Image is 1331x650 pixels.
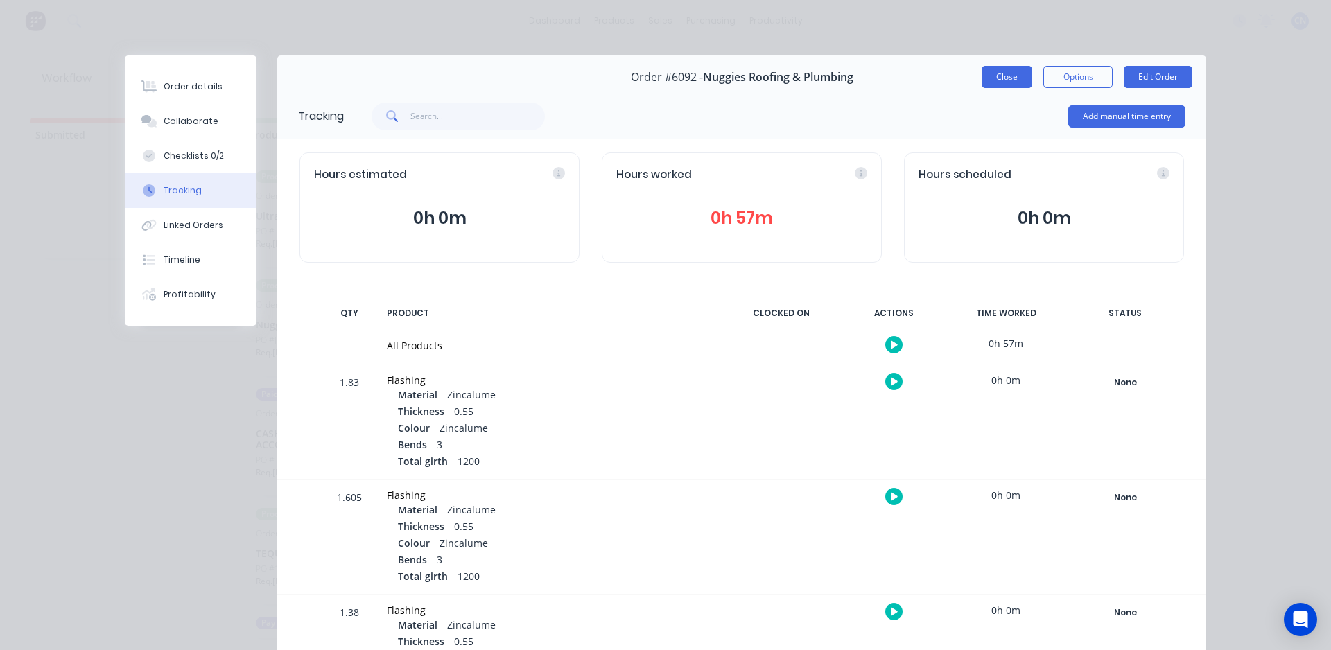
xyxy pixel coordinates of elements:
span: Bends [398,552,427,567]
span: Material [398,387,437,402]
div: Profitability [164,288,216,301]
div: Flashing [387,603,713,617]
span: Hours scheduled [919,167,1011,183]
div: 3 [398,552,713,569]
div: 0h 0m [954,364,1058,396]
span: Bends [398,437,427,452]
div: 0h 0m [954,480,1058,511]
div: ACTIONS [842,299,946,328]
div: 1.83 [329,367,370,479]
span: Thickness [398,634,444,649]
span: Hours worked [616,167,692,183]
div: 0.55 [398,519,713,536]
span: Thickness [398,404,444,419]
button: Timeline [125,243,256,277]
div: 1200 [398,454,713,471]
div: 1.605 [329,482,370,594]
button: Close [982,66,1032,88]
div: 0h 0m [954,595,1058,626]
div: None [1075,374,1175,392]
button: Tracking [125,173,256,208]
button: 0h 0m [919,205,1169,231]
span: Nuggies Roofing & Plumbing [703,71,853,84]
span: Hours estimated [314,167,407,183]
div: CLOCKED ON [729,299,833,328]
div: STATUS [1066,299,1184,328]
span: Order #6092 - [631,71,703,84]
div: QTY [329,299,370,328]
span: Total girth [398,569,448,583]
div: PRODUCT [379,299,721,328]
span: Colour [398,536,430,550]
div: None [1075,604,1175,622]
button: None [1075,488,1176,507]
button: Edit Order [1124,66,1192,88]
div: 1200 [398,569,713,586]
button: None [1075,603,1176,622]
button: Profitability [125,277,256,312]
button: Linked Orders [125,208,256,243]
span: Thickness [398,519,444,534]
div: Flashing [387,373,713,387]
div: Zincalume [398,617,713,634]
div: Tracking [164,184,202,197]
button: 0h 57m [616,205,867,231]
button: Options [1043,66,1113,88]
div: Open Intercom Messenger [1284,603,1317,636]
div: Zincalume [398,421,713,437]
input: Search... [410,103,546,130]
div: Linked Orders [164,219,223,231]
div: Zincalume [398,536,713,552]
div: Timeline [164,254,200,266]
div: 0.55 [398,404,713,421]
div: Flashing [387,488,713,502]
button: 0h 0m [314,205,565,231]
div: TIME WORKED [954,299,1058,328]
div: Checklists 0/2 [164,150,224,162]
button: Collaborate [125,104,256,139]
button: Add manual time entry [1068,105,1185,128]
div: Collaborate [164,115,218,128]
div: None [1075,489,1175,507]
div: Zincalume [398,387,713,404]
button: Order details [125,69,256,104]
div: All Products [387,338,713,353]
span: Total girth [398,454,448,468]
span: Colour [398,421,430,435]
button: Checklists 0/2 [125,139,256,173]
div: 0h 57m [954,328,1058,359]
span: Material [398,502,437,517]
span: Material [398,617,437,632]
div: Order details [164,80,223,93]
button: None [1075,373,1176,392]
div: Zincalume [398,502,713,519]
div: Tracking [298,108,344,125]
div: 3 [398,437,713,454]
